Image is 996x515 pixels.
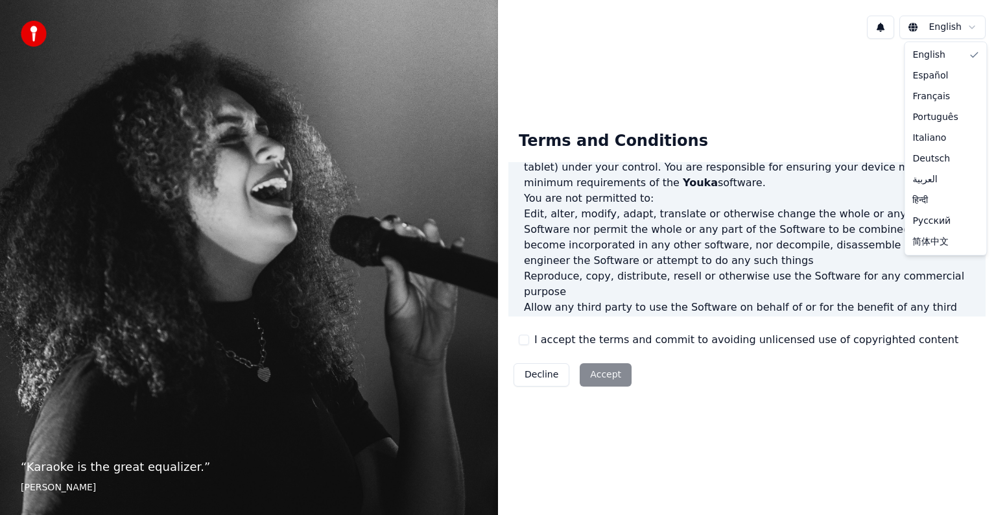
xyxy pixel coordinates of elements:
[912,111,958,124] span: Português
[912,69,948,82] span: Español
[912,152,950,165] span: Deutsch
[912,90,950,103] span: Français
[912,173,937,186] span: العربية
[912,194,928,207] span: हिन्दी
[912,215,951,228] span: Русский
[912,235,949,248] span: 简体中文
[912,49,945,62] span: English
[912,132,946,145] span: Italiano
